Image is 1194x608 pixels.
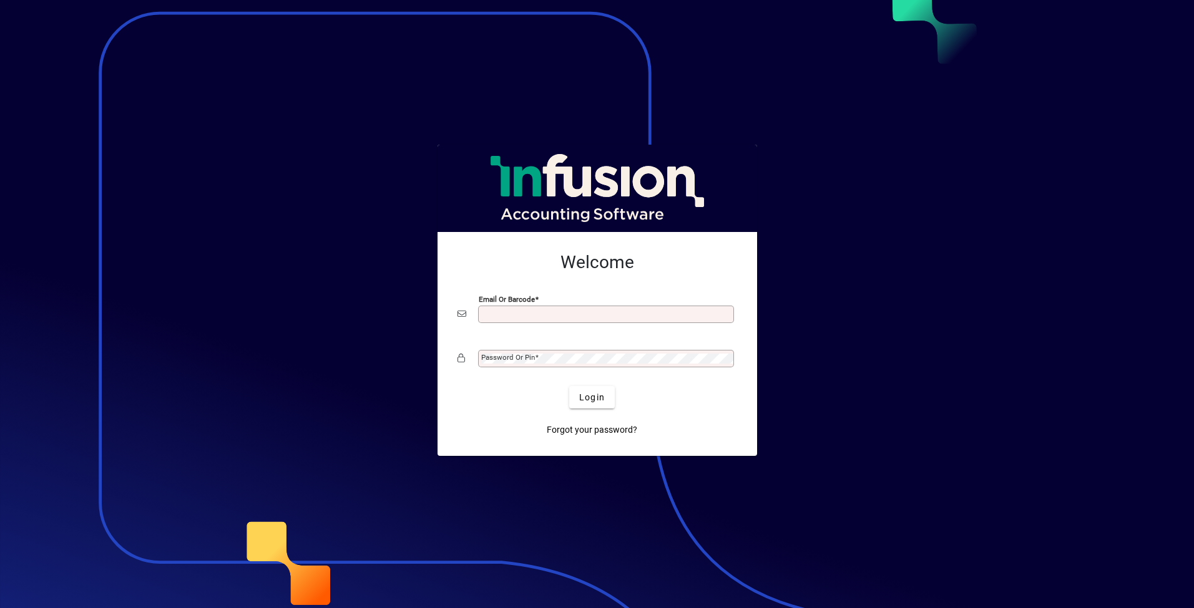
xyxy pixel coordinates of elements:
mat-label: Email or Barcode [479,295,535,304]
button: Login [569,386,615,408]
span: Login [579,391,605,404]
h2: Welcome [458,252,737,273]
a: Forgot your password? [542,418,642,441]
span: Forgot your password? [547,423,637,437]
mat-label: Password or Pin [481,353,535,362]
